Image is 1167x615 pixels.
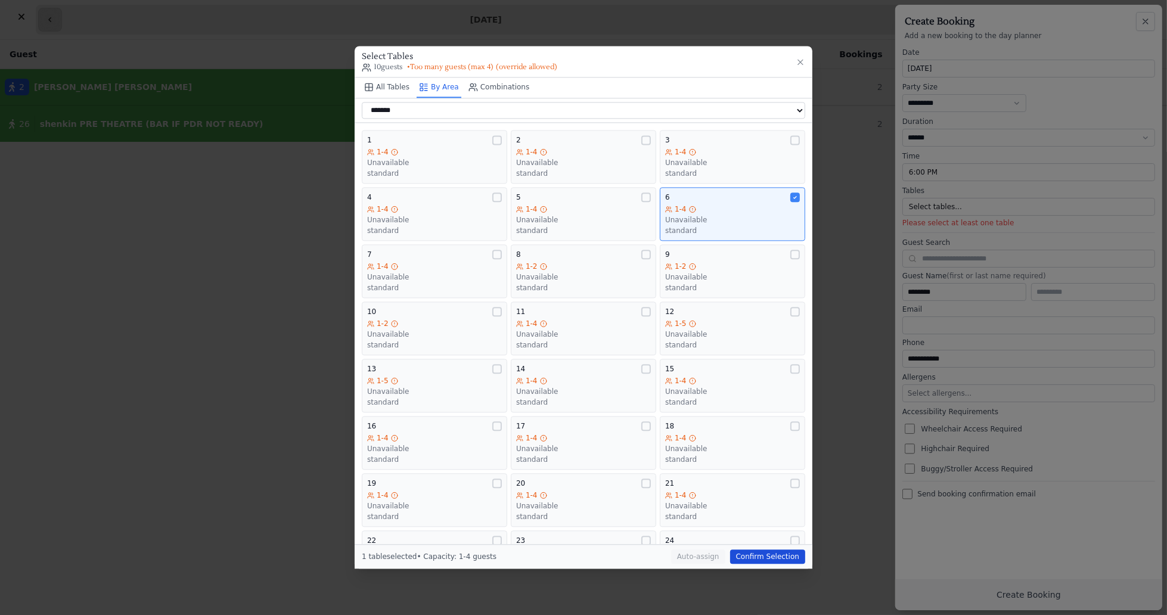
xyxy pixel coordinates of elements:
[362,51,557,63] h3: Select Tables
[660,302,805,355] button: 121-5Unavailablestandard
[526,204,538,214] span: 1-4
[665,330,800,339] div: Unavailable
[516,135,521,145] span: 2
[665,226,800,235] div: standard
[511,187,656,241] button: 51-4Unavailablestandard
[665,215,800,225] div: Unavailable
[665,135,670,145] span: 3
[367,215,502,225] div: Unavailable
[367,169,502,178] div: standard
[675,204,687,214] span: 1-4
[367,444,502,454] div: Unavailable
[362,77,412,98] button: All Tables
[660,187,805,241] button: 61-4Unavailablestandard
[665,501,800,511] div: Unavailable
[516,215,651,225] div: Unavailable
[665,158,800,167] div: Unavailable
[367,158,502,167] div: Unavailable
[362,63,402,72] span: 10 guests
[496,63,557,72] span: (override allowed)
[516,330,651,339] div: Unavailable
[377,490,389,500] span: 1-4
[362,359,507,412] button: 131-5Unavailablestandard
[516,512,651,521] div: standard
[367,272,502,282] div: Unavailable
[526,319,538,328] span: 1-4
[660,530,805,584] button: 241-4Unavailablestandard
[675,433,687,443] span: 1-4
[367,387,502,396] div: Unavailable
[511,302,656,355] button: 111-4Unavailablestandard
[511,530,656,584] button: 231-2Unavailablestandard
[516,387,651,396] div: Unavailable
[362,553,496,561] span: 1 table selected • Capacity: 1-4 guests
[665,444,800,454] div: Unavailable
[367,307,376,316] span: 10
[665,387,800,396] div: Unavailable
[362,187,507,241] button: 41-4Unavailablestandard
[511,416,656,470] button: 171-4Unavailablestandard
[377,147,389,157] span: 1-4
[665,340,800,350] div: standard
[367,455,502,464] div: standard
[665,455,800,464] div: standard
[526,490,538,500] span: 1-4
[671,550,725,564] button: Auto-assign
[526,262,538,271] span: 1-2
[665,512,800,521] div: standard
[367,501,502,511] div: Unavailable
[665,272,800,282] div: Unavailable
[466,77,532,98] button: Combinations
[511,130,656,184] button: 21-4Unavailablestandard
[362,244,507,298] button: 71-4Unavailablestandard
[377,376,389,386] span: 1-5
[367,250,372,259] span: 7
[367,364,376,374] span: 13
[367,397,502,407] div: standard
[417,77,461,98] button: By Area
[367,192,372,202] span: 4
[407,63,557,72] span: • Too many guests (max 4)
[516,397,651,407] div: standard
[377,319,389,328] span: 1-2
[665,536,674,545] span: 24
[367,421,376,431] span: 16
[516,283,651,293] div: standard
[675,319,687,328] span: 1-5
[511,473,656,527] button: 201-4Unavailablestandard
[367,330,502,339] div: Unavailable
[377,262,389,271] span: 1-4
[516,272,651,282] div: Unavailable
[516,192,521,202] span: 5
[516,364,525,374] span: 14
[665,397,800,407] div: standard
[516,536,525,545] span: 23
[675,262,687,271] span: 1-2
[675,147,687,157] span: 1-4
[511,244,656,298] button: 81-2Unavailablestandard
[526,433,538,443] span: 1-4
[665,307,674,316] span: 12
[660,473,805,527] button: 211-4Unavailablestandard
[511,359,656,412] button: 141-4Unavailablestandard
[516,444,651,454] div: Unavailable
[516,250,521,259] span: 8
[660,416,805,470] button: 181-4Unavailablestandard
[367,226,502,235] div: standard
[367,512,502,521] div: standard
[665,421,674,431] span: 18
[362,130,507,184] button: 11-4Unavailablestandard
[362,530,507,584] button: 221-4Unavailablestandard
[516,479,525,488] span: 20
[377,204,389,214] span: 1-4
[377,433,389,443] span: 1-4
[730,550,805,564] button: Confirm Selection
[660,244,805,298] button: 91-2Unavailablestandard
[675,376,687,386] span: 1-4
[665,250,670,259] span: 9
[665,283,800,293] div: standard
[516,455,651,464] div: standard
[362,416,507,470] button: 161-4Unavailablestandard
[516,340,651,350] div: standard
[516,226,651,235] div: standard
